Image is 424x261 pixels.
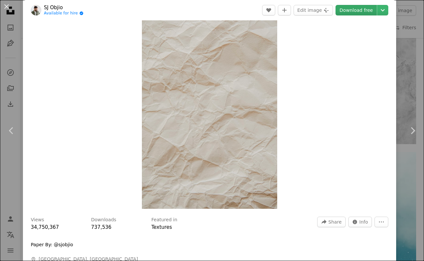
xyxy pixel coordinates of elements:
a: Next [401,99,424,162]
h3: Featured in [151,217,177,223]
button: Edit image [294,5,333,15]
button: Stats about this image [348,217,372,227]
h3: Views [31,217,44,223]
button: Zoom in on this image [142,5,277,209]
span: 34,750,367 [31,224,59,230]
span: Info [359,217,368,227]
span: Share [328,217,341,227]
h3: Downloads [91,217,116,223]
img: Go to SJ Objio's profile [31,5,41,15]
p: Paper By: @sjobjio [31,242,73,248]
button: Add to Collection [278,5,291,15]
a: Available for hire [44,11,84,16]
a: Textures [151,224,172,230]
img: white and gray floral textile [142,5,277,209]
button: Choose download size [377,5,388,15]
button: Share this image [317,217,345,227]
a: Download free [336,5,377,15]
a: SJ Objio [44,4,84,11]
button: Like [262,5,275,15]
button: More Actions [375,217,388,227]
span: 737,536 [91,224,111,230]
